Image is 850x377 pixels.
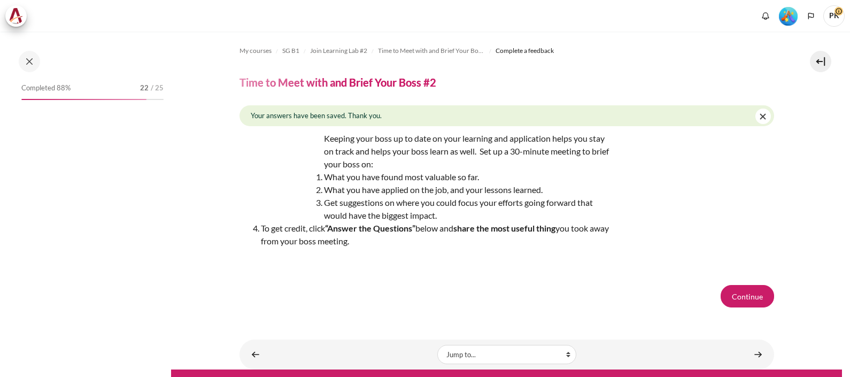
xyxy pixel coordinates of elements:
[747,344,769,365] a: Community Board ►
[239,132,614,269] div: Keeping your boss up to date on your learning and application helps you stay on track and helps y...
[378,44,485,57] a: Time to Meet with and Brief Your Boss #2
[21,99,146,100] div: 88%
[261,223,609,246] span: To get credit, click below and you took away from your boss meeting.
[239,75,436,89] h4: Time to Meet with and Brief Your Boss #2
[758,8,774,24] div: Show notification window with no new notifications
[325,223,415,233] strong: “Answer the Questions”
[239,105,774,126] div: Your answers have been saved. Thank you.
[282,44,299,57] a: SG B1
[823,5,845,27] span: PK
[779,6,798,26] div: Level #5
[140,83,149,94] span: 22
[5,5,32,27] a: Architeck Architeck
[282,46,299,56] span: SG B1
[721,285,774,307] button: Continue
[171,32,842,370] section: Content
[239,44,272,57] a: My courses
[9,8,24,24] img: Architeck
[378,46,485,56] span: Time to Meet with and Brief Your Boss #2
[239,42,774,59] nav: Navigation bar
[261,183,614,196] li: What you have applied on the job, and your lessons learned.
[261,196,614,222] li: Get suggestions on where you could focus your efforts going forward that would have the biggest i...
[239,46,272,56] span: My courses
[310,46,367,56] span: Join Learning Lab #2
[310,44,367,57] a: Join Learning Lab #2
[245,344,266,365] a: ◄ Join Your Learning Lab Session #2
[496,46,554,56] span: Complete a feedback
[453,223,555,233] strong: share the most useful thing
[779,7,798,26] img: Level #5
[823,5,845,27] a: User menu
[151,83,164,94] span: / 25
[775,6,802,26] a: Level #5
[239,132,320,212] img: asD
[803,8,819,24] button: Languages
[261,171,614,183] li: What you have found most valuable so far.
[21,83,71,94] span: Completed 88%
